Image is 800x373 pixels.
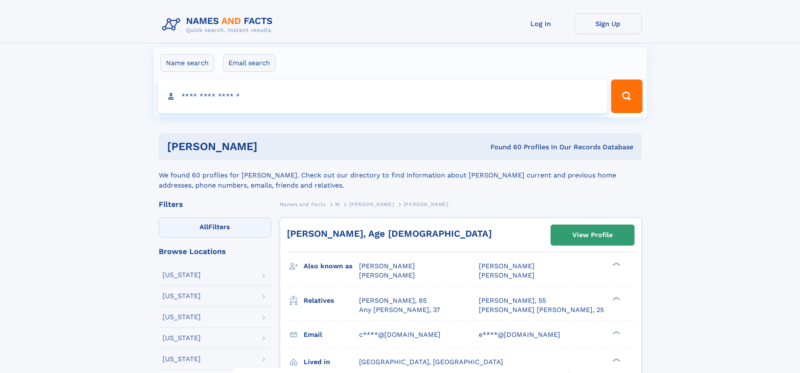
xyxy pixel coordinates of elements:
h3: Email [304,328,359,342]
div: ❯ [611,262,621,267]
a: [PERSON_NAME], Age [DEMOGRAPHIC_DATA] [287,228,492,239]
label: Name search [160,54,214,72]
div: Found 60 Profiles In Our Records Database [374,143,633,152]
span: M [335,201,340,207]
label: Email search [223,54,275,72]
a: Log In [507,13,574,34]
input: search input [158,79,608,113]
a: Sign Up [574,13,642,34]
span: [PERSON_NAME] [479,271,535,279]
span: [PERSON_NAME] [359,271,415,279]
span: [PERSON_NAME] [349,201,394,207]
div: [US_STATE] [163,335,201,341]
div: [US_STATE] [163,293,201,299]
span: [PERSON_NAME] [479,262,535,270]
span: [PERSON_NAME] [359,262,415,270]
div: ❯ [611,296,621,301]
a: Any [PERSON_NAME], 37 [359,305,440,315]
div: Filters [159,201,271,208]
div: [US_STATE] [163,314,201,320]
div: We found 60 profiles for [PERSON_NAME]. Check out our directory to find information about [PERSON... [159,160,642,190]
div: [US_STATE] [163,356,201,362]
div: Browse Locations [159,248,271,255]
img: Logo Names and Facts [159,13,280,36]
a: [PERSON_NAME], 85 [359,296,427,305]
span: [PERSON_NAME] [404,201,449,207]
div: View Profile [572,225,613,245]
span: [GEOGRAPHIC_DATA], [GEOGRAPHIC_DATA] [359,358,503,366]
div: ❯ [611,330,621,335]
a: M [335,199,340,209]
a: Names and Facts [280,199,326,209]
div: [US_STATE] [163,272,201,278]
span: All [199,223,208,231]
a: View Profile [551,225,634,245]
h3: Lived in [304,355,359,369]
h1: [PERSON_NAME] [167,141,374,152]
a: [PERSON_NAME] [PERSON_NAME], 25 [479,305,604,315]
h3: Relatives [304,294,359,308]
h3: Also known as [304,259,359,273]
a: [PERSON_NAME], 55 [479,296,546,305]
a: [PERSON_NAME] [349,199,394,209]
label: Filters [159,217,271,238]
button: Search Button [611,79,642,113]
div: ❯ [611,357,621,362]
